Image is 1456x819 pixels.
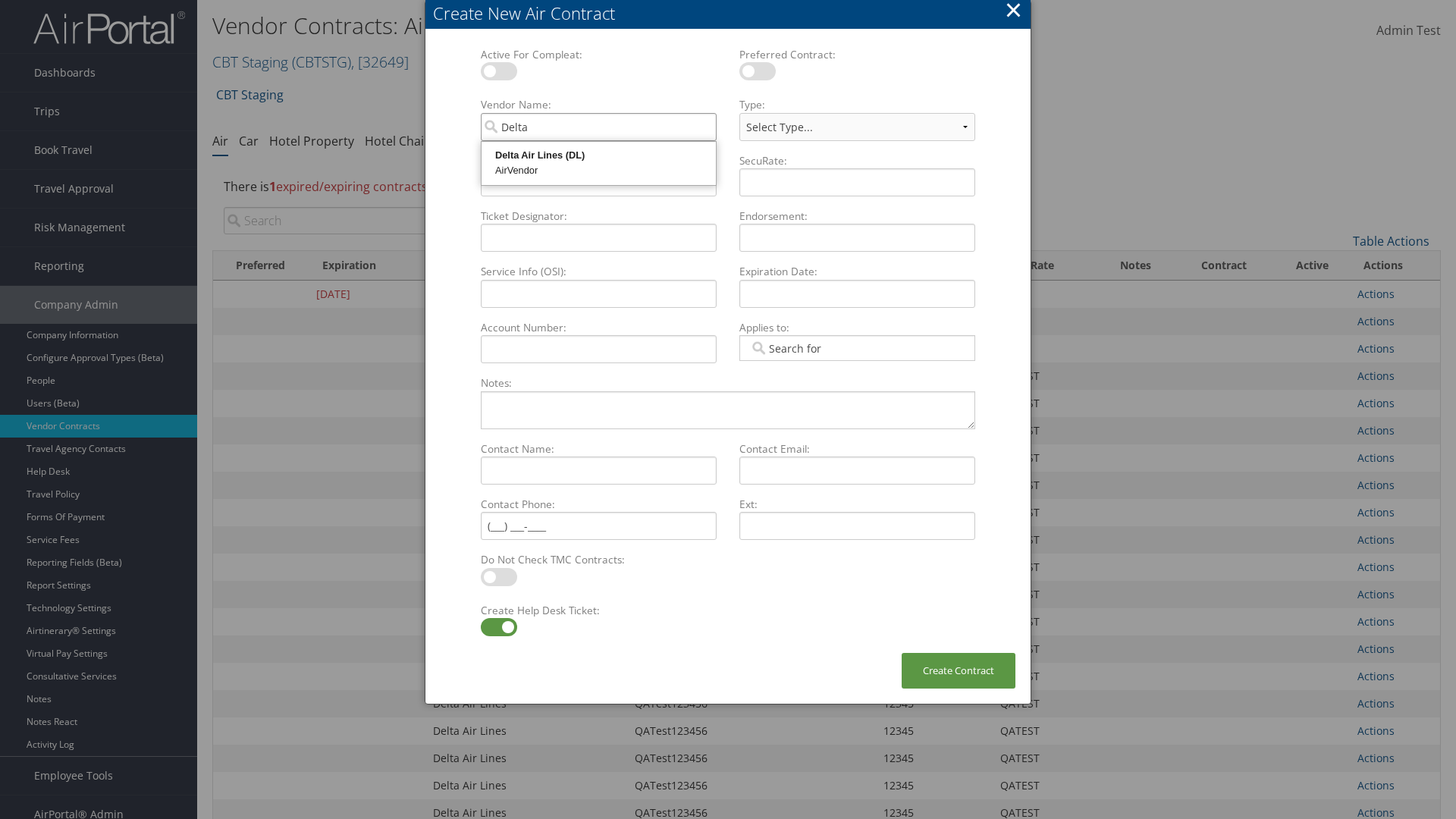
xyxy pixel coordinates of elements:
input: Vendor Name: [481,113,717,141]
label: Do Not Check TMC Contracts: [475,552,723,567]
input: SecuRate: [739,168,975,196]
select: Type: [739,113,975,141]
input: Contact Name: [481,457,717,485]
textarea: Notes: [481,391,975,429]
input: Endorsement: [739,224,975,252]
input: Contact Email: [739,457,975,485]
input: Service Info (OSI): [481,280,717,308]
input: Ext: [739,512,975,540]
button: Create Contract [902,653,1015,689]
label: Contact Email: [733,441,981,457]
label: Tour Code: [475,153,723,168]
input: Applies to: [749,340,834,356]
label: Vendor Name: [475,97,723,112]
div: Create New Air Contract [433,2,1031,25]
label: Contact Name: [475,441,723,457]
label: SecuRate: [733,153,981,168]
label: Ext: [733,497,981,512]
input: Ticket Designator: [481,224,717,252]
label: Preferred Contract: [733,47,981,62]
label: Service Info (OSI): [475,264,723,279]
label: Contact Phone: [475,497,723,512]
label: Ticket Designator: [475,209,723,224]
input: Expiration Date: [739,280,975,308]
label: Active For Compleat: [475,47,723,62]
input: Account Number: [481,335,717,363]
label: Create Help Desk Ticket: [475,603,723,618]
label: Expiration Date: [733,264,981,279]
label: Type: [733,97,981,112]
label: Applies to: [733,320,981,335]
div: Delta Air Lines (DL) [484,148,714,163]
input: Contact Phone: [481,512,717,540]
div: AirVendor [484,163,714,178]
label: Endorsement: [733,209,981,224]
label: Notes: [475,375,981,391]
label: Account Number: [475,320,723,335]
